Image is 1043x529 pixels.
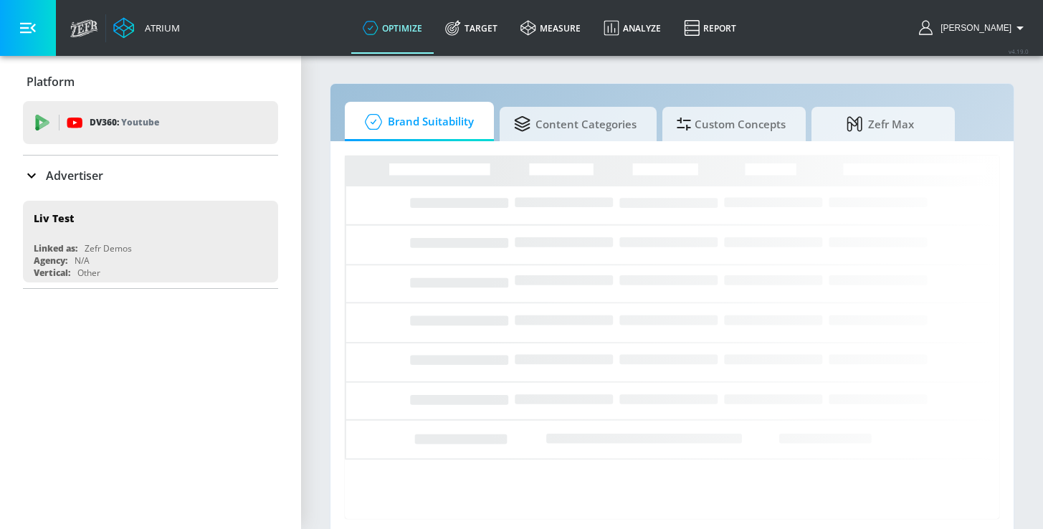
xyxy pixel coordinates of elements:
div: DV360: Youtube [23,101,278,144]
div: Agency: [34,254,67,267]
p: DV360: [90,115,159,130]
div: Other [77,267,100,279]
span: Brand Suitability [359,105,474,139]
div: N/A [75,254,90,267]
a: measure [509,2,592,54]
a: Analyze [592,2,672,54]
div: Liv TestLinked as:Zefr DemosAgency:N/AVertical:Other [23,201,278,282]
div: Linked as: [34,242,77,254]
div: Platform [23,62,278,102]
a: Report [672,2,748,54]
div: Atrium [139,22,180,34]
a: Target [434,2,509,54]
div: Liv Test [34,211,74,225]
p: Youtube [121,115,159,130]
span: login as: renata.fonseca@zefr.com [935,23,1011,33]
span: Zefr Max [826,107,935,141]
p: Advertiser [46,168,103,184]
div: Vertical: [34,267,70,279]
div: Zefr Demos [85,242,132,254]
a: optimize [351,2,434,54]
button: [PERSON_NAME] [919,19,1029,37]
span: v 4.19.0 [1009,47,1029,55]
div: Advertiser [23,156,278,196]
p: Platform [27,74,75,90]
a: Atrium [113,17,180,39]
span: Content Categories [514,107,637,141]
span: Custom Concepts [677,107,786,141]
